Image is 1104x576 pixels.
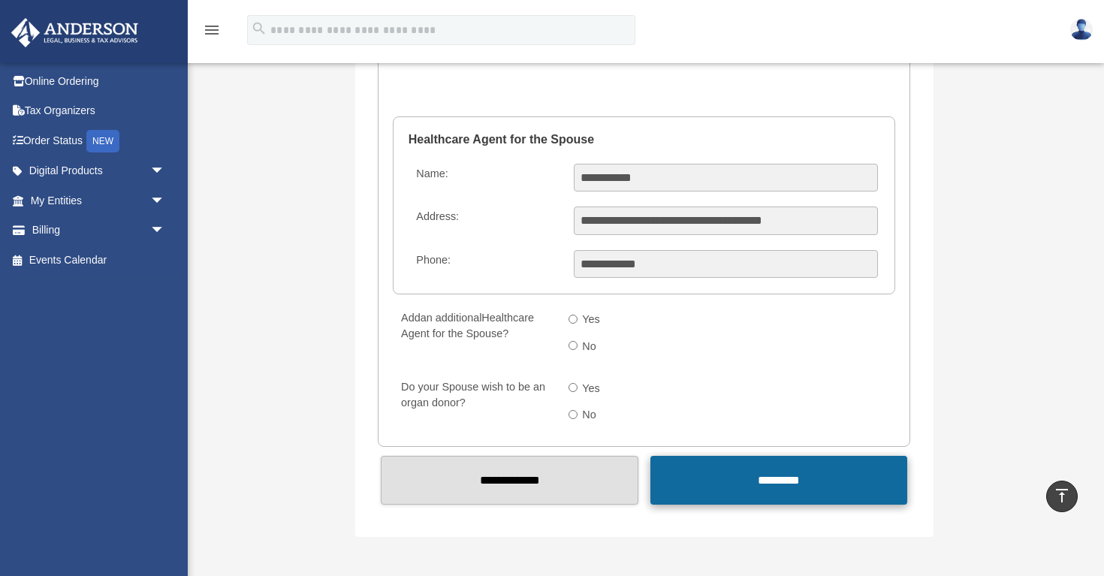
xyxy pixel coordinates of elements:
label: Yes [578,308,606,332]
a: Digital Productsarrow_drop_down [11,156,188,186]
img: User Pic [1070,19,1093,41]
label: No [578,403,602,427]
a: Tax Organizers [11,96,188,126]
label: No [578,335,602,359]
span: arrow_drop_down [150,156,180,187]
label: Phone: [410,250,563,279]
i: menu [203,21,221,39]
label: Add Healthcare Agent for the Spouse? [394,308,557,361]
a: vertical_align_top [1046,481,1078,512]
label: Do your Spouse wish to be an organ donor? [394,377,557,430]
i: vertical_align_top [1053,487,1071,505]
a: My Entitiesarrow_drop_down [11,185,188,216]
a: Events Calendar [11,245,188,275]
a: Online Ordering [11,66,188,96]
label: Yes [578,377,606,401]
label: Address: [410,207,563,235]
a: Order StatusNEW [11,125,188,156]
i: search [251,20,267,37]
label: Name: [410,164,563,192]
span: an additional [421,312,482,324]
a: menu [203,26,221,39]
div: NEW [86,130,119,152]
legend: Healthcare Agent for the Spouse [409,117,880,162]
img: Anderson Advisors Platinum Portal [7,18,143,47]
span: arrow_drop_down [150,185,180,216]
span: arrow_drop_down [150,216,180,246]
a: Billingarrow_drop_down [11,216,188,246]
